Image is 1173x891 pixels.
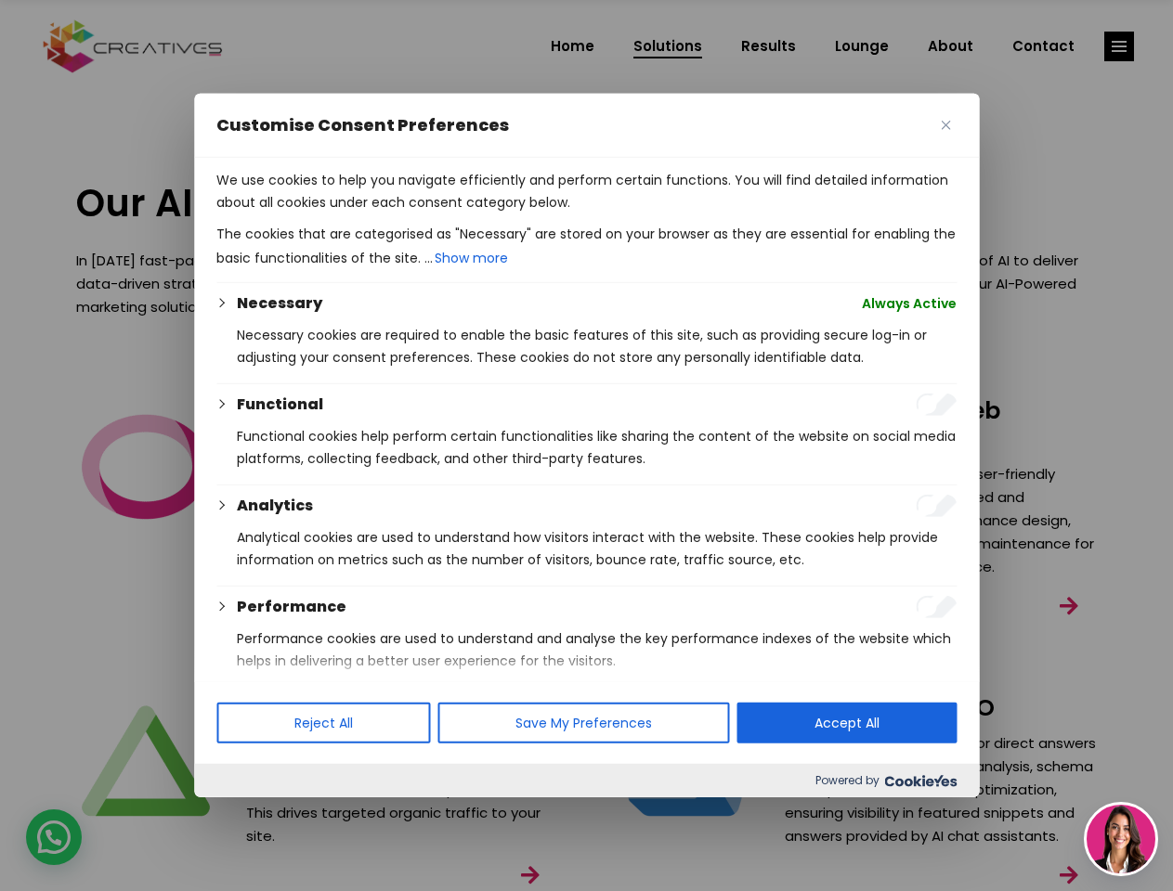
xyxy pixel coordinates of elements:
[194,764,979,797] div: Powered by
[237,292,322,315] button: Necessary
[216,703,430,743] button: Reject All
[916,596,957,618] input: Enable Performance
[237,324,957,368] p: Necessary cookies are required to enable the basic features of this site, such as providing secur...
[237,495,313,517] button: Analytics
[916,495,957,517] input: Enable Analytics
[216,169,957,213] p: We use cookies to help you navigate efficiently and perform certain functions. You will find deta...
[216,114,509,136] span: Customise Consent Preferences
[237,394,323,416] button: Functional
[237,596,346,618] button: Performance
[216,223,957,271] p: The cookies that are categorised as "Necessary" are stored on your browser as they are essential ...
[237,425,957,470] p: Functional cookies help perform certain functionalities like sharing the content of the website o...
[194,94,979,797] div: Customise Consent Preferences
[437,703,729,743] button: Save My Preferences
[941,121,950,130] img: Close
[736,703,957,743] button: Accept All
[884,775,957,787] img: Cookieyes logo
[237,627,957,672] p: Performance cookies are used to understand and analyse the key performance indexes of the website...
[433,245,510,271] button: Show more
[934,114,957,136] button: Close
[1087,805,1155,873] img: agent
[916,394,957,416] input: Enable Functional
[237,526,957,571] p: Analytical cookies are used to understand how visitors interact with the website. These cookies h...
[862,292,957,315] span: Always Active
